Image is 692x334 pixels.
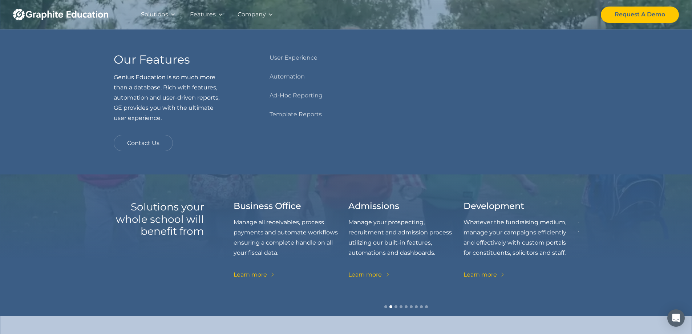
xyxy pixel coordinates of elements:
a: Learn more [234,270,276,280]
div: Show slide 9 of 9 [425,305,428,308]
h3: Development [464,201,524,212]
h3: Admissions [348,201,399,212]
a: Ad-Hoc Reporting [270,90,323,101]
h3: Health [578,201,608,212]
div: Show slide 7 of 9 [415,305,418,308]
a: Template Reports [270,109,322,120]
div: Learn more [578,270,612,280]
a: Contact Us [114,135,173,151]
div: Show slide 8 of 9 [420,305,423,308]
div: Show slide 3 of 9 [394,305,397,308]
div: Company [238,9,266,20]
h3: Our Features [114,53,190,67]
div: Show slide 5 of 9 [405,305,408,308]
div: 2 of 9 [234,201,349,290]
div: Request A Demo [615,9,665,20]
p: Genius Education is so much more than a database. Rich with features, automation and user-driven ... [114,72,223,123]
h3: Business Office [234,201,301,212]
div: Learn more [234,270,267,280]
h2: Solutions your whole school will benefit from [114,201,204,238]
p: Manage all receivables, process payments and automate workflows ensuring a complete handle on all... [234,217,349,258]
p: Whatever the fundraising medium, manage your campaigns efficiently and effectively with custom po... [464,217,579,258]
div: Open Intercom Messenger [667,309,685,327]
a: User Experience [270,53,317,63]
div: Show slide 4 of 9 [400,305,402,308]
p: Manage your prospecting, recruitment and admission process utilizing our built-in features, autom... [348,217,464,258]
div: Features [190,9,216,20]
div: Show slide 2 of 9 [389,305,392,308]
div: carousel [234,201,579,316]
div: Learn more [348,270,382,280]
div: Show slide 1 of 9 [384,305,387,308]
a: Automation [270,72,305,82]
div: Learn more [464,270,497,280]
div: 4 of 9 [464,201,579,290]
div: Show slide 6 of 9 [410,305,413,308]
div: Contact Us [127,138,159,148]
div: Solutions [141,9,168,20]
a: Request A Demo [601,7,679,23]
div: 3 of 9 [348,201,464,290]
